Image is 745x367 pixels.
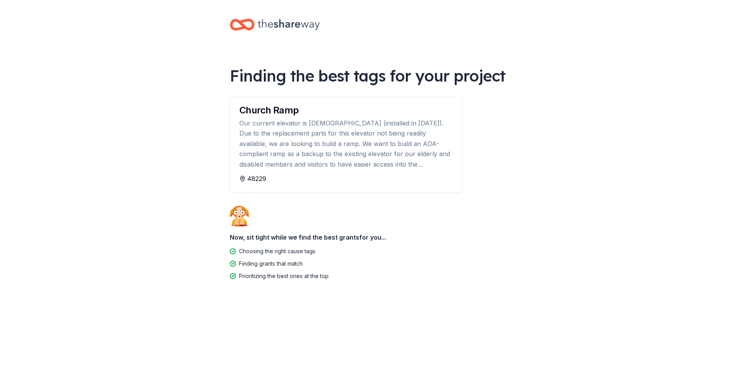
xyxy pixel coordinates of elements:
[230,230,515,245] div: Now, sit tight while we find the best grants for you...
[239,174,453,183] div: 48229
[230,65,515,87] div: Finding the best tags for your project
[239,106,453,115] div: Church Ramp
[239,259,303,268] div: Finding grants that match
[230,205,249,226] img: Dog waiting patiently
[239,271,329,281] div: Prioritizing the best ones at the top
[239,118,453,169] div: Our current elevator is [DEMOGRAPHIC_DATA] (installed in [DATE]). Due to the replacement parts fo...
[239,247,315,256] div: Choosing the right cause tags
